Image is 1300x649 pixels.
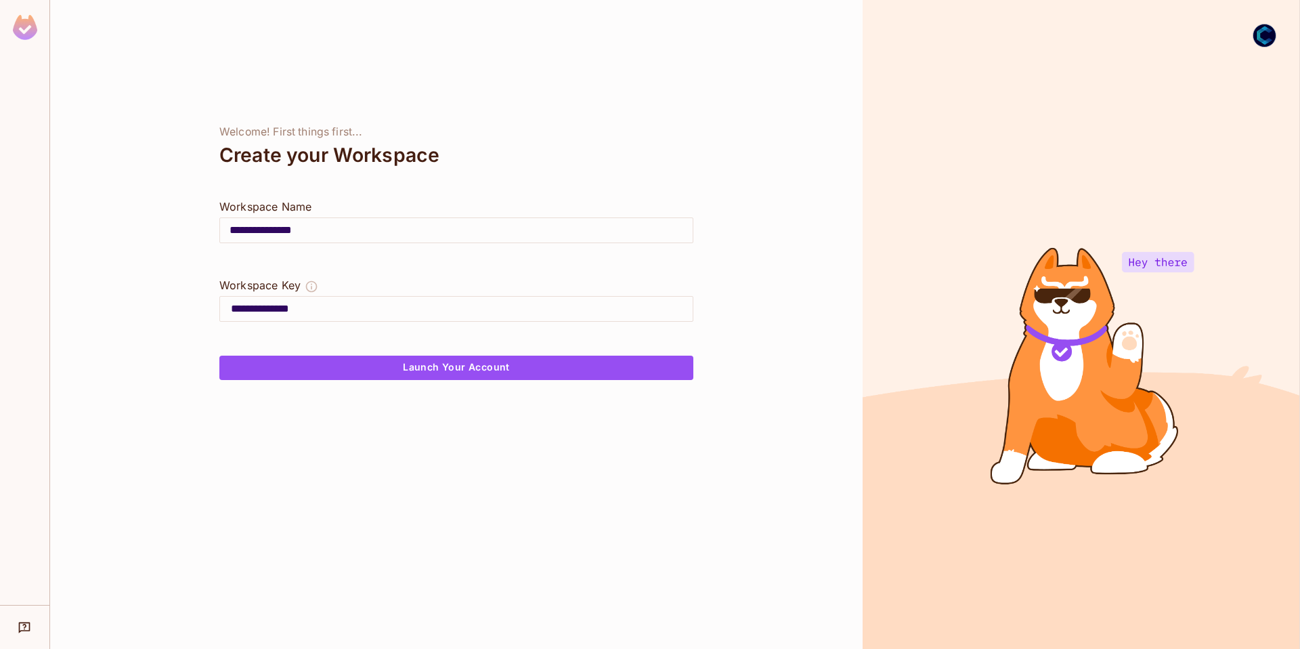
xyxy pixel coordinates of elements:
[219,139,693,171] div: Create your Workspace
[305,277,318,296] button: The Workspace Key is unique, and serves as the identifier of your workspace.
[219,198,693,215] div: Workspace Name
[9,614,40,641] div: Help & Updates
[219,277,301,293] div: Workspace Key
[1253,24,1276,47] img: Chris Almeida
[13,15,37,40] img: SReyMgAAAABJRU5ErkJggg==
[219,125,693,139] div: Welcome! First things first...
[219,356,693,380] button: Launch Your Account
